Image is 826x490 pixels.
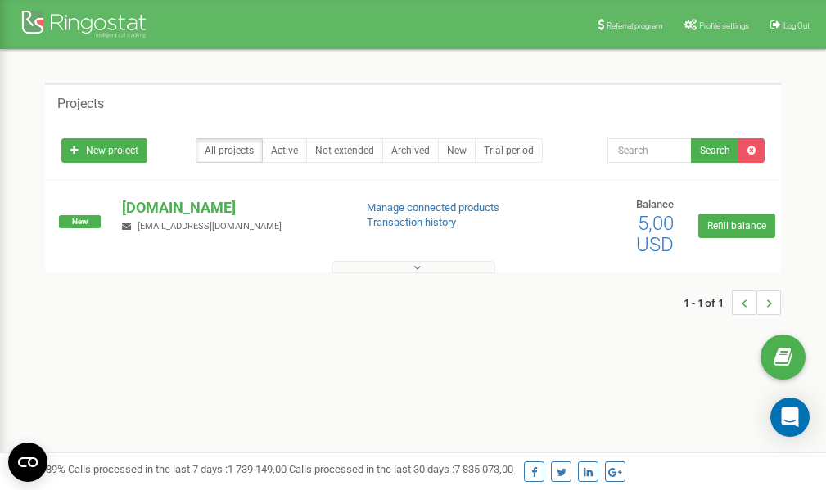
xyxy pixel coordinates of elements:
[636,212,674,256] span: 5,00 USD
[636,198,674,210] span: Balance
[59,215,101,228] span: New
[699,21,749,30] span: Profile settings
[61,138,147,163] a: New project
[783,21,810,30] span: Log Out
[228,463,287,475] u: 1 739 149,00
[475,138,543,163] a: Trial period
[138,221,282,232] span: [EMAIL_ADDRESS][DOMAIN_NAME]
[68,463,287,475] span: Calls processed in the last 7 days :
[607,138,692,163] input: Search
[289,463,513,475] span: Calls processed in the last 30 days :
[8,443,47,482] button: Open CMP widget
[367,216,456,228] a: Transaction history
[57,97,104,111] h5: Projects
[684,290,732,315] span: 1 - 1 of 1
[770,398,810,437] div: Open Intercom Messenger
[196,138,263,163] a: All projects
[698,214,775,238] a: Refill balance
[382,138,439,163] a: Archived
[122,197,340,218] p: [DOMAIN_NAME]
[367,201,499,214] a: Manage connected products
[684,274,781,331] nav: ...
[438,138,476,163] a: New
[306,138,383,163] a: Not extended
[454,463,513,475] u: 7 835 073,00
[607,21,663,30] span: Referral program
[691,138,739,163] button: Search
[262,138,307,163] a: Active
